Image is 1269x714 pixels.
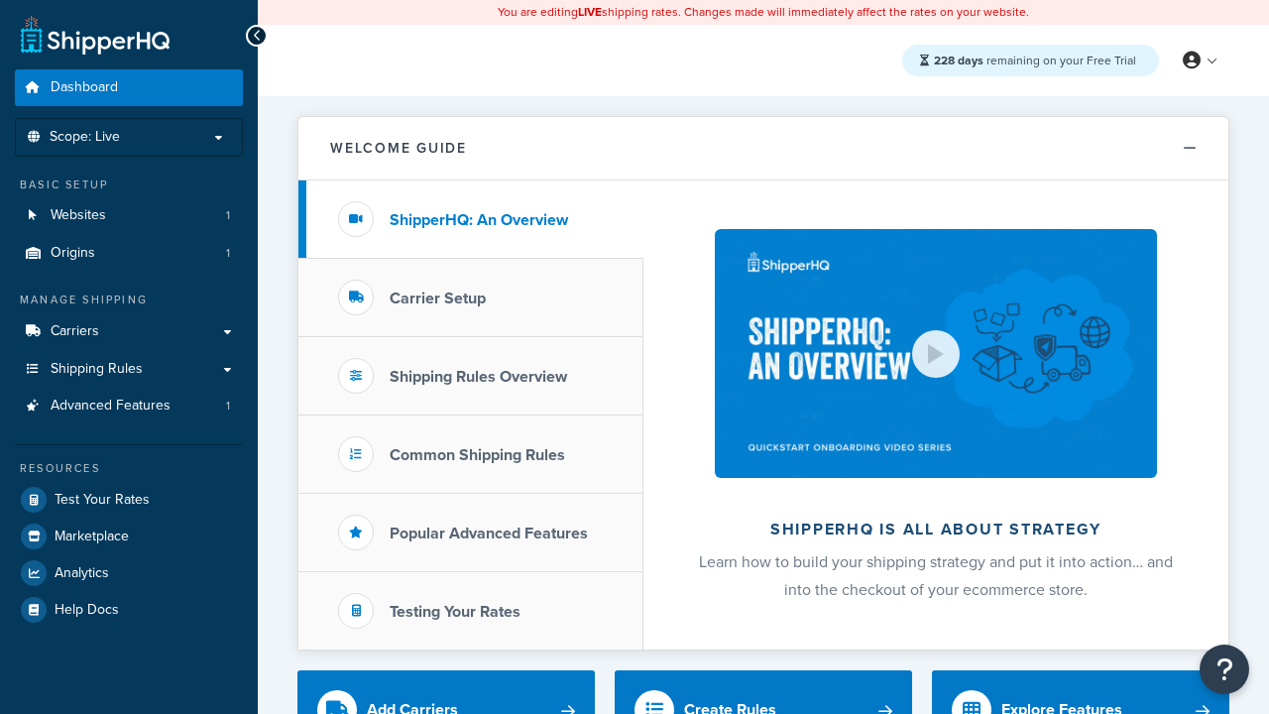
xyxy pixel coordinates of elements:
[55,529,129,545] span: Marketplace
[15,555,243,591] a: Analytics
[390,603,520,621] h3: Testing Your Rates
[226,245,230,262] span: 1
[390,446,565,464] h3: Common Shipping Rules
[51,207,106,224] span: Websites
[390,290,486,307] h3: Carrier Setup
[15,235,243,272] li: Origins
[298,117,1228,180] button: Welcome Guide
[390,211,568,229] h3: ShipperHQ: An Overview
[15,69,243,106] a: Dashboard
[55,492,150,509] span: Test Your Rates
[15,519,243,554] a: Marketplace
[55,565,109,582] span: Analytics
[50,129,120,146] span: Scope: Live
[15,313,243,350] a: Carriers
[715,229,1157,478] img: ShipperHQ is all about strategy
[15,197,243,234] li: Websites
[15,177,243,193] div: Basic Setup
[1200,645,1249,694] button: Open Resource Center
[390,525,588,542] h3: Popular Advanced Features
[15,197,243,234] a: Websites1
[15,351,243,388] a: Shipping Rules
[51,361,143,378] span: Shipping Rules
[51,323,99,340] span: Carriers
[699,550,1173,601] span: Learn how to build your shipping strategy and put it into action… and into the checkout of your e...
[330,141,467,156] h2: Welcome Guide
[15,292,243,308] div: Manage Shipping
[226,207,230,224] span: 1
[696,521,1176,538] h2: ShipperHQ is all about strategy
[15,388,243,424] li: Advanced Features
[51,79,118,96] span: Dashboard
[55,602,119,619] span: Help Docs
[15,592,243,628] a: Help Docs
[226,398,230,415] span: 1
[578,3,602,21] b: LIVE
[15,235,243,272] a: Origins1
[51,245,95,262] span: Origins
[15,482,243,518] a: Test Your Rates
[934,52,983,69] strong: 228 days
[15,460,243,477] div: Resources
[15,388,243,424] a: Advanced Features1
[390,368,567,386] h3: Shipping Rules Overview
[51,398,171,415] span: Advanced Features
[934,52,1136,69] span: remaining on your Free Trial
